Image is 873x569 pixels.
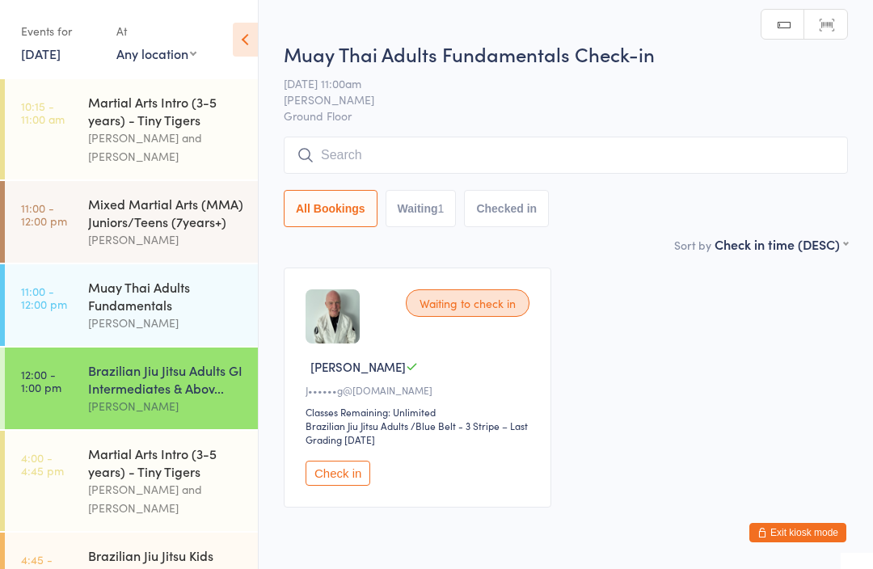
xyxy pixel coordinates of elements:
div: [PERSON_NAME] and [PERSON_NAME] [88,480,244,517]
div: [PERSON_NAME] [88,314,244,332]
div: Brazilian Jiu Jitsu Adults [306,419,408,432]
div: Martial Arts Intro (3-5 years) - Tiny Tigers [88,445,244,480]
time: 10:15 - 11:00 am [21,99,65,125]
div: J••••••g@[DOMAIN_NAME] [306,383,534,397]
div: Check in time (DESC) [715,235,848,253]
input: Search [284,137,848,174]
time: 12:00 - 1:00 pm [21,368,61,394]
div: Classes Remaining: Unlimited [306,405,534,419]
div: [PERSON_NAME] [88,230,244,249]
button: Exit kiosk mode [749,523,846,542]
button: Checked in [464,190,549,227]
img: image1733123643.png [306,289,360,344]
div: 1 [438,202,445,215]
a: [DATE] [21,44,61,62]
div: [PERSON_NAME] and [PERSON_NAME] [88,129,244,166]
a: 11:00 -12:00 pmMuay Thai Adults Fundamentals[PERSON_NAME] [5,264,258,346]
a: 12:00 -1:00 pmBrazilian Jiu Jitsu Adults GI Intermediates & Abov...[PERSON_NAME] [5,348,258,429]
a: 10:15 -11:00 amMartial Arts Intro (3-5 years) - Tiny Tigers[PERSON_NAME] and [PERSON_NAME] [5,79,258,179]
span: [DATE] 11:00am [284,75,823,91]
div: Martial Arts Intro (3-5 years) - Tiny Tigers [88,93,244,129]
button: Waiting1 [386,190,457,227]
time: 11:00 - 12:00 pm [21,201,67,227]
span: Ground Floor [284,107,848,124]
div: Any location [116,44,196,62]
span: [PERSON_NAME] [310,358,406,375]
time: 11:00 - 12:00 pm [21,284,67,310]
a: 11:00 -12:00 pmMixed Martial Arts (MMA) Juniors/Teens (7years+)[PERSON_NAME] [5,181,258,263]
div: Waiting to check in [406,289,529,317]
h2: Muay Thai Adults Fundamentals Check-in [284,40,848,67]
span: [PERSON_NAME] [284,91,823,107]
div: At [116,18,196,44]
button: Check in [306,461,370,486]
label: Sort by [674,237,711,253]
a: 4:00 -4:45 pmMartial Arts Intro (3-5 years) - Tiny Tigers[PERSON_NAME] and [PERSON_NAME] [5,431,258,531]
div: Muay Thai Adults Fundamentals [88,278,244,314]
time: 4:00 - 4:45 pm [21,451,64,477]
div: Mixed Martial Arts (MMA) Juniors/Teens (7years+) [88,195,244,230]
button: All Bookings [284,190,377,227]
div: Brazilian Jiu Jitsu Adults GI Intermediates & Abov... [88,361,244,397]
div: Events for [21,18,100,44]
div: [PERSON_NAME] [88,397,244,415]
